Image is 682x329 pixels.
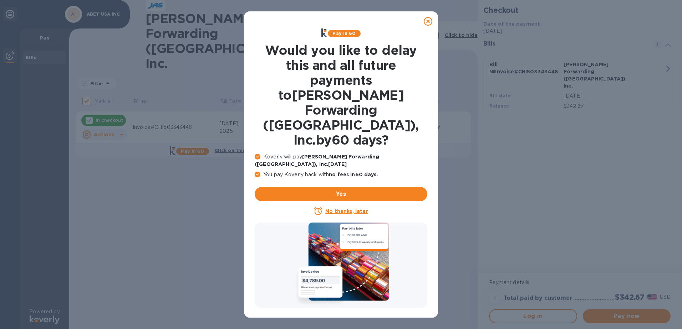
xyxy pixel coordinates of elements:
[332,31,356,36] b: Pay in 60
[255,154,379,167] b: [PERSON_NAME] Forwarding ([GEOGRAPHIC_DATA]), Inc. [DATE]
[255,187,427,201] button: Yes
[255,43,427,147] h1: Would you like to delay this and all future payments to [PERSON_NAME] Forwarding ([GEOGRAPHIC_DAT...
[260,190,422,198] span: Yes
[255,153,427,168] p: Koverly will pay
[329,172,378,177] b: no fees in 60 days .
[255,171,427,178] p: You pay Koverly back with
[325,208,368,214] u: No thanks, later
